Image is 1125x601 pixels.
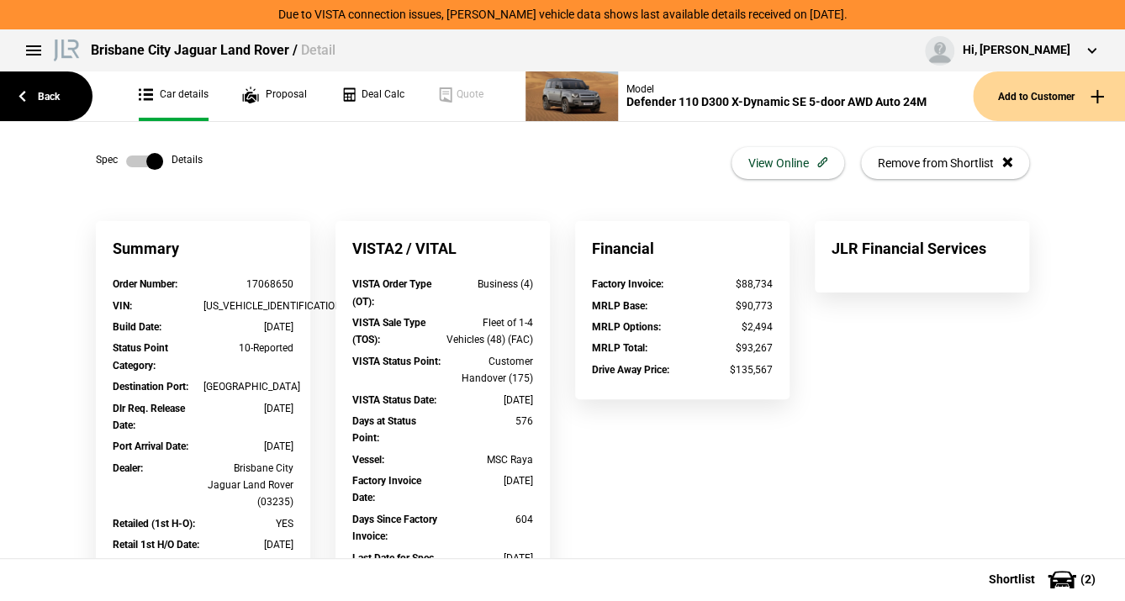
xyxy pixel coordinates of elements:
[575,221,790,276] div: Financial
[443,353,534,387] div: Customer Handover (175)
[301,42,335,58] span: Detail
[443,413,534,430] div: 576
[683,340,774,356] div: $93,267
[443,392,534,409] div: [DATE]
[113,462,143,474] strong: Dealer :
[203,298,294,314] div: [US_VEHICLE_IDENTIFICATION_NUMBER]
[963,42,1070,59] div: Hi, [PERSON_NAME]
[352,415,416,444] strong: Days at Status Point :
[113,342,168,371] strong: Status Point Category :
[203,378,294,395] div: [GEOGRAPHIC_DATA]
[626,83,927,95] div: Model
[352,317,425,345] strong: VISTA Sale Type (TOS) :
[683,319,774,335] div: $2,494
[113,381,188,393] strong: Destination Port :
[113,300,132,312] strong: VIN :
[443,511,534,528] div: 604
[139,71,209,121] a: Car details
[335,221,550,276] div: VISTA2 / VITAL
[683,298,774,314] div: $90,773
[352,394,436,406] strong: VISTA Status Date :
[592,278,663,290] strong: Factory Invoice :
[443,550,534,567] div: [DATE]
[203,400,294,417] div: [DATE]
[443,276,534,293] div: Business (4)
[732,147,844,179] button: View Online
[989,573,1035,585] span: Shortlist
[203,319,294,335] div: [DATE]
[683,276,774,293] div: $88,734
[964,558,1125,600] button: Shortlist(2)
[96,221,310,276] div: Summary
[50,36,82,61] img: landrover.png
[113,440,188,452] strong: Port Arrival Date :
[113,403,185,431] strong: Dlr Req. Release Date :
[683,361,774,378] div: $135,567
[91,41,335,60] div: Brisbane City Jaguar Land Rover /
[443,472,534,489] div: [DATE]
[1080,573,1096,585] span: ( 2 )
[443,451,534,468] div: MSC Raya
[626,95,927,109] div: Defender 110 D300 X-Dynamic SE 5-door AWD Auto 24M
[242,71,307,121] a: Proposal
[352,552,436,581] strong: Last Date for Spec. Change :
[203,438,294,455] div: [DATE]
[592,364,669,376] strong: Drive Away Price :
[203,536,294,553] div: [DATE]
[352,278,431,307] strong: VISTA Order Type (OT) :
[352,454,384,466] strong: Vessel :
[113,518,195,530] strong: Retailed (1st H-O) :
[341,71,404,121] a: Deal Calc
[113,278,177,290] strong: Order Number :
[96,153,203,170] div: Spec Details
[203,340,294,356] div: 10-Reported
[592,321,661,333] strong: MRLP Options :
[203,460,294,511] div: Brisbane City Jaguar Land Rover (03235)
[352,475,421,503] strong: Factory Invoice Date :
[973,71,1125,121] button: Add to Customer
[113,321,161,333] strong: Build Date :
[592,300,647,312] strong: MRLP Base :
[352,514,437,542] strong: Days Since Factory Invoice :
[113,539,199,551] strong: Retail 1st H/O Date :
[443,314,534,349] div: Fleet of 1-4 Vehicles (48) (FAC)
[861,147,1029,179] button: Remove from Shortlist
[203,515,294,532] div: YES
[203,276,294,293] div: 17068650
[815,221,1029,276] div: JLR Financial Services
[592,342,647,354] strong: MRLP Total :
[352,356,441,367] strong: VISTA Status Point :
